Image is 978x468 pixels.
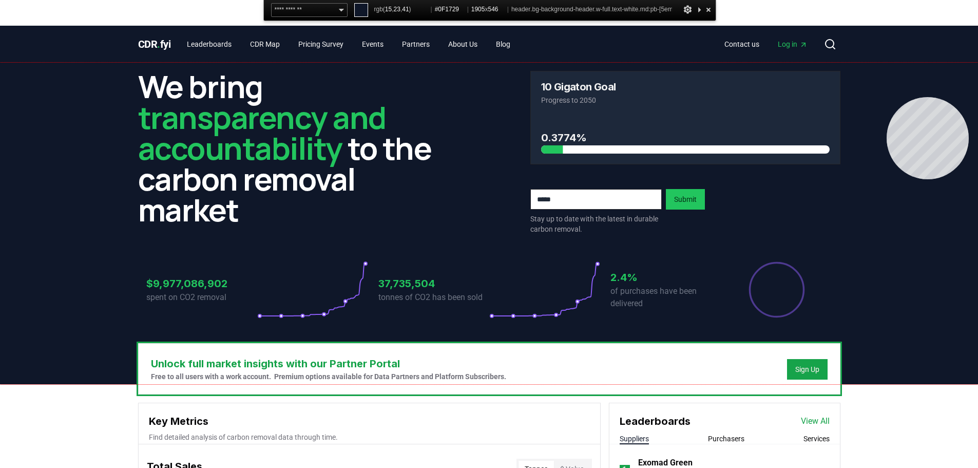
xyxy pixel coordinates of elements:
span: | [431,6,432,13]
span: Log in [778,39,808,49]
h3: 10 Gigaton Goal [541,82,616,92]
a: CDR Map [242,35,288,53]
p: Progress to 2050 [541,95,830,105]
button: Submit [666,189,705,210]
span: 23 [394,6,400,13]
div: Close and Stop Picking [703,3,714,16]
button: Purchasers [708,434,744,444]
h3: Unlock full market insights with our Partner Portal [151,356,506,371]
a: Contact us [716,35,768,53]
span: CDR fyi [138,38,171,50]
span: transparency and accountability [138,96,386,169]
a: Sign Up [795,364,819,375]
h3: Leaderboards [620,414,691,429]
a: Log in [770,35,816,53]
button: Suppliers [620,434,649,444]
a: About Us [440,35,486,53]
p: Find detailed analysis of carbon removal data through time. [149,432,590,442]
span: 1905 [471,6,485,13]
a: Pricing Survey [290,35,352,53]
span: header [511,3,675,16]
p: tonnes of CO2 has been sold [378,291,489,304]
h3: 0.3774% [541,130,830,145]
p: of purchases have been delivered [610,285,721,310]
a: Partners [394,35,438,53]
span: 15 [385,6,392,13]
a: Blog [488,35,519,53]
p: Stay up to date with the latest in durable carbon removal. [530,214,662,234]
a: Events [354,35,392,53]
span: | [467,6,469,13]
h3: $9,977,086,902 [146,276,257,291]
a: View All [801,415,830,427]
h2: We bring to the carbon removal market [138,71,448,225]
span: 41 [402,6,409,13]
nav: Main [179,35,519,53]
h3: 37,735,504 [378,276,489,291]
div: Options [683,3,693,16]
span: rgb( , , ) [374,3,428,16]
a: CDR.fyi [138,37,171,51]
h3: Key Metrics [149,414,590,429]
nav: Main [716,35,816,53]
h3: 2.4% [610,270,721,285]
button: Services [803,434,830,444]
div: Collapse This Panel [695,3,703,16]
span: | [507,6,509,13]
span: .bg-background-header.w-full.text-white.md:pb-[5em] [530,6,675,13]
button: Sign Up [787,359,828,380]
p: spent on CO2 removal [146,291,257,304]
p: Free to all users with a work account. Premium options available for Data Partners and Platform S... [151,371,506,382]
span: . [157,38,160,50]
span: 546 [488,6,498,13]
span: #0F1729 [435,3,465,16]
a: Leaderboards [179,35,240,53]
div: Percentage of sales delivered [748,261,806,319]
span: x [471,3,505,16]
